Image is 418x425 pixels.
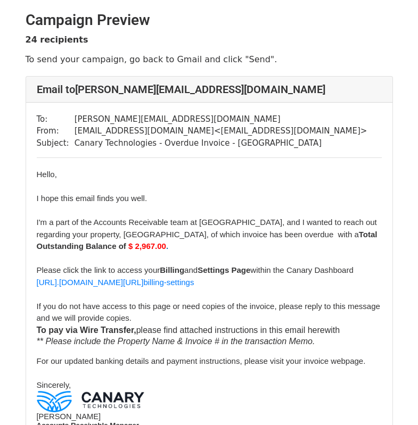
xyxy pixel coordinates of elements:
[26,54,393,65] p: To send your campaign, go back to Gmail and click "Send".
[75,125,367,137] td: [EMAIL_ADDRESS][DOMAIN_NAME] < [EMAIL_ADDRESS][DOMAIN_NAME] >
[198,265,250,274] b: Settings Page
[75,137,367,149] td: Canary Technologies - Overdue Invoice - [GEOGRAPHIC_DATA]
[37,326,340,335] span: please find attached instructions in this email herewith
[128,241,166,251] font: $ 2,967.00
[37,356,366,365] span: For our updated banking details and payment instructions, please visit your invoice webpage.
[75,113,367,126] td: [PERSON_NAME][EMAIL_ADDRESS][DOMAIN_NAME]
[37,391,144,412] img: c29b55174a6d10e35b8ed12ea38c4a16ab5ad042.png
[37,170,57,179] span: Hello,
[160,265,184,274] b: Billing
[37,83,382,96] h4: Email to [PERSON_NAME][EMAIL_ADDRESS][DOMAIN_NAME]
[26,11,393,29] h2: Campaign Preview
[37,380,71,389] span: Sincerely,
[37,230,378,251] b: Total Outstanding Balance of
[37,412,101,421] span: [PERSON_NAME]
[37,278,194,287] a: [URL].[DOMAIN_NAME][URL]billing-settings
[37,137,75,149] td: Subject:
[37,265,354,274] span: Please click the link to access your and within the Canary Dashboard
[37,125,75,137] td: From:
[37,113,75,126] td: To:
[166,241,168,251] span: .
[37,194,147,203] span: I hope this email finds you well.
[37,302,380,323] span: If you do not have access to this page or need copies of the invoice, please reply to this messag...
[37,218,378,251] span: I'm a part of the Accounts Receivable team at [GEOGRAPHIC_DATA], and I wanted to reach out regard...
[26,35,88,45] strong: 24 recipients
[37,326,136,335] strong: To pay via Wire Transfer,
[37,337,315,346] i: ** Please include the Property Name & Invoice # in the transaction Memo.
